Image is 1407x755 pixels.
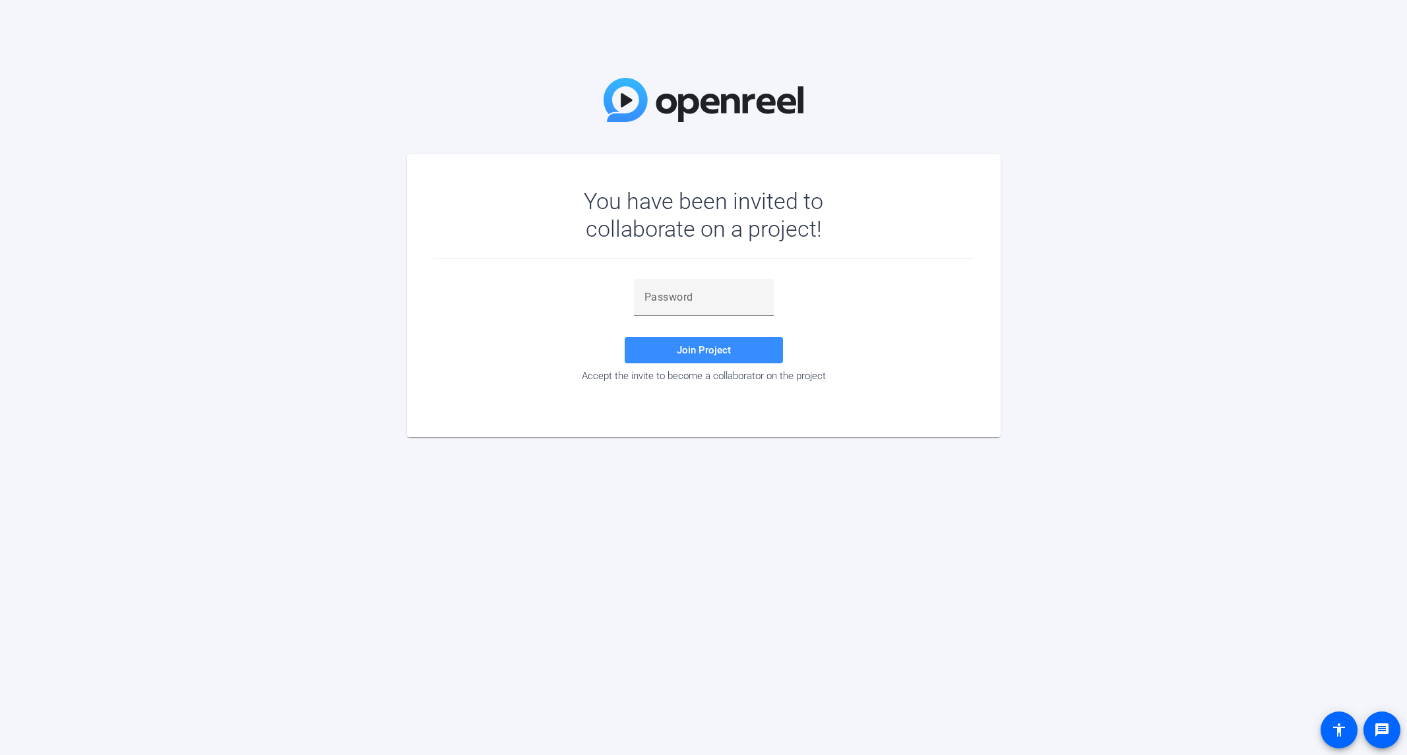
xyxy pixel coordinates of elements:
div: Accept the invite to become a collaborator on the project [433,370,974,382]
span: Join Project [677,344,731,356]
input: Password [644,289,763,305]
img: OpenReel Logo [604,78,804,122]
button: Join Project [625,337,783,363]
mat-icon: accessibility [1331,722,1347,738]
div: You have been invited to collaborate on a project! [546,187,861,243]
mat-icon: message [1374,722,1390,738]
